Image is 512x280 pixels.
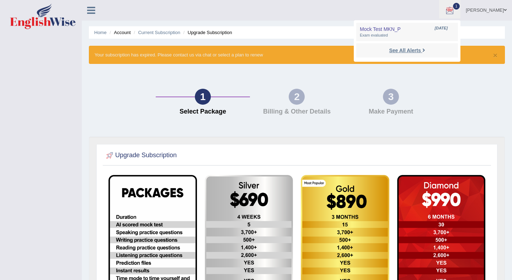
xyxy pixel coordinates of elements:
span: Mock Test MKN_P [360,26,401,32]
li: Upgrade Subscription [182,29,232,36]
a: Current Subscription [138,30,180,35]
h2: Upgrade Subscription [105,150,177,161]
a: Mock Test MKN_P [DATE] Exam evaluated [358,24,456,39]
div: Your subscription has expired. Please contact us via chat or select a plan to renew [89,46,505,64]
span: 1 [453,3,460,10]
h4: Make Payment [347,108,434,115]
div: 3 [383,89,399,105]
button: × [493,51,497,59]
h4: Select Package [159,108,246,115]
h4: Billing & Other Details [254,108,340,115]
div: 2 [289,89,305,105]
span: Exam evaluated [360,33,454,38]
li: Account [108,29,130,36]
strong: See All Alerts [389,48,421,53]
div: 1 [195,89,211,105]
a: See All Alerts [387,46,427,54]
a: Home [94,30,107,35]
span: [DATE] [435,26,448,31]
